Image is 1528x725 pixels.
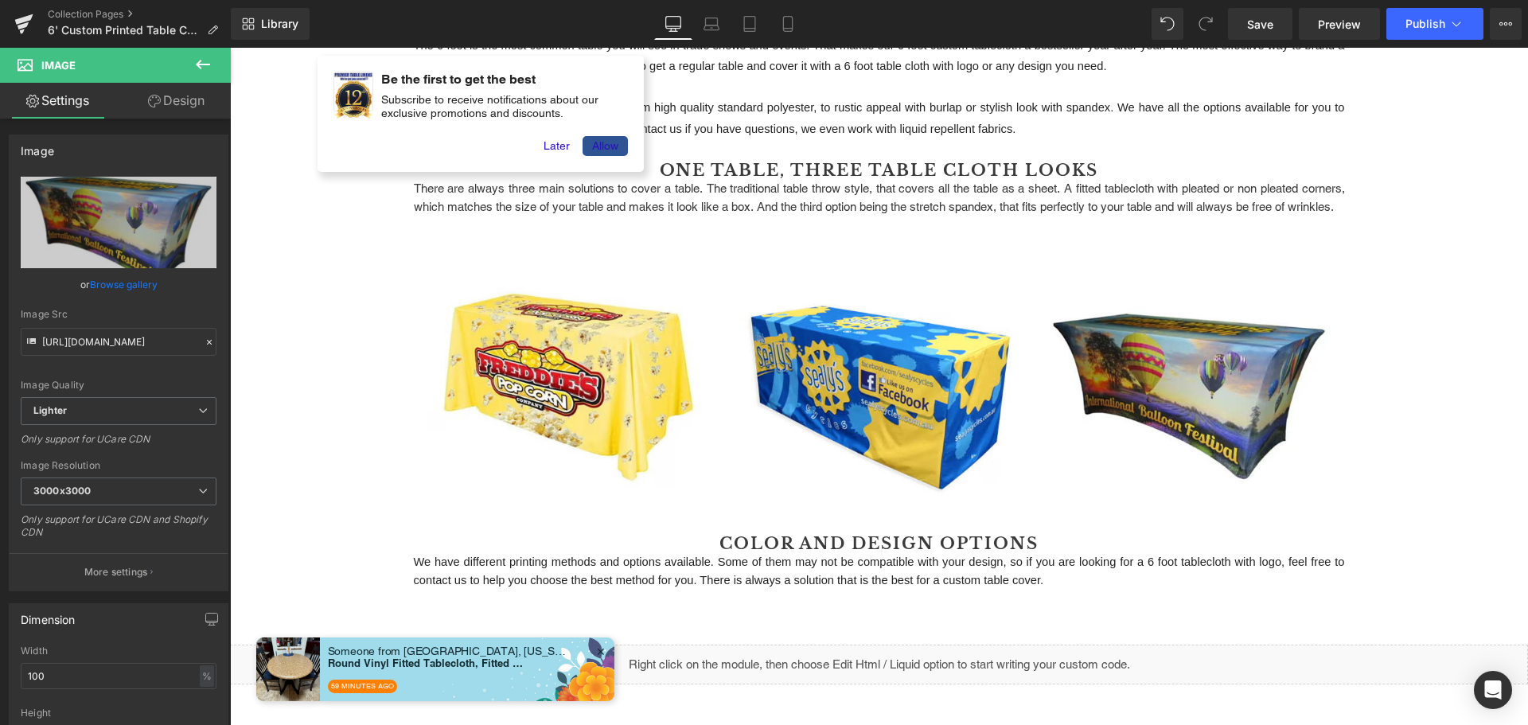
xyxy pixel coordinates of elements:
div: or [21,276,216,293]
div: Image [21,135,54,158]
div: Open Intercom Messenger [1474,671,1512,709]
span: Publish [1405,18,1445,30]
div: Be the first to get the best [151,24,398,39]
a: Round Vinyl Fitted Tablecloth, Fitted Table Topper With Elastic [98,610,297,622]
a: Laptop [692,8,731,40]
b: 3000x3000 [33,485,91,497]
h2: ONE TABLE, THREE TABLE CLOTH LOOKS [184,113,1115,132]
a: Later [304,88,349,108]
button: Redo [1190,8,1222,40]
b: Lighter [33,404,67,416]
span: 6' Custom Printed Table Covers [48,24,201,37]
button: More [1490,8,1522,40]
div: Image Quality [21,380,216,391]
div: Subscribe to receive notifications about our exclusive promotions and discounts. [151,45,398,72]
div: Dimension [21,604,76,626]
input: auto [21,663,216,689]
div: Height [21,707,216,719]
a: Tablet [731,8,769,40]
p: There are always three main solutions to cover a table. The traditional table throw style, that c... [184,132,1115,168]
a: Mobile [769,8,807,40]
a: Desktop [654,8,692,40]
span: Library [261,17,298,31]
span: Feel free to browse our different fabrics, from high quality standard polyester, to rustic appeal... [184,53,1118,88]
img: Round Vinyl Fitted Tablecloth, Fitted Table Topper With Elastic [26,590,90,653]
a: Collection Pages [48,8,231,21]
a: New Library [231,8,310,40]
div: Image Resolution [21,460,216,471]
button: Publish [1386,8,1483,40]
span: ✕ [366,598,376,610]
div: Width [21,645,216,657]
a: Design [119,83,234,119]
span: Save [1247,16,1273,33]
div: Image Src [21,309,216,320]
a: Browse gallery [90,271,158,298]
span: Preview [1318,16,1361,33]
p: More settings [84,565,148,579]
img: Logo [104,25,142,72]
div: Only support for UCare CDN [21,433,216,456]
a: Preview [1299,8,1380,40]
span: We have different printing methods and options available. Some of them may not be compatible with... [184,508,1118,539]
span: Image [41,59,76,72]
span: 59 minutes ago [98,632,167,645]
button: More settings [10,553,228,591]
p: Someone from [GEOGRAPHIC_DATA], [US_STATE] purchased [98,598,337,610]
a: Allow [353,88,398,108]
div: Only support for UCare CDN and Shopify CDN [21,513,216,549]
button: Undo [1152,8,1183,40]
h2: COLOR AND DESIGN OPTIONS [184,486,1115,505]
div: % [200,665,214,687]
input: Link [21,328,216,356]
